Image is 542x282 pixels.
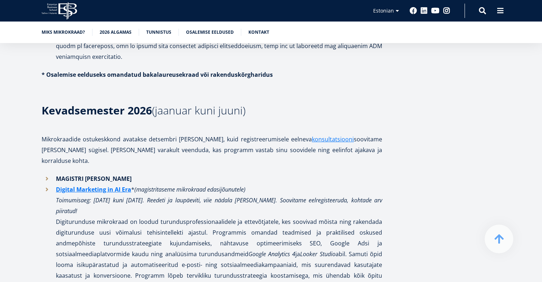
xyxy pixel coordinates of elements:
em: Looker Studio [300,250,335,258]
em: (magistritaseme mikrokraad edasijõunutele) [134,185,246,193]
a: Kontakt [248,29,269,36]
strong: MAGISTRI [PERSON_NAME] [56,175,132,183]
a: Facebook [410,7,417,14]
a: Tunnistus [146,29,171,36]
strong: Digital Marketing in AI Era [56,185,131,193]
a: Digital Marketing in AI Era [56,184,131,195]
a: Instagram [443,7,450,14]
h3: (jaanuar kuni juuni) [42,105,382,127]
a: Osalemise eeldused [186,29,234,36]
strong: Kevadsemester 2026 [42,103,152,118]
a: konsultatsiooni [312,134,354,145]
p: Mikrokraadide ostukeskkond avatakse detsembri [PERSON_NAME], kuid registreerumisele eelneva soovi... [42,134,382,166]
a: 2026 algamas [100,29,132,36]
a: Linkedin [420,7,428,14]
a: Youtube [431,7,439,14]
em: Google Analytics 4 [248,250,295,258]
em: Toimumisaeg: [DATE] kuni [DATE]. Reedeti ja laupäeviti, viie nädala [PERSON_NAME]. Soovitame eelr... [56,196,382,215]
strong: * Osalemise eelduseks omandatud bakalaureusekraad või rakenduskõrgharidus [42,71,273,79]
a: Miks mikrokraad? [42,29,85,36]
